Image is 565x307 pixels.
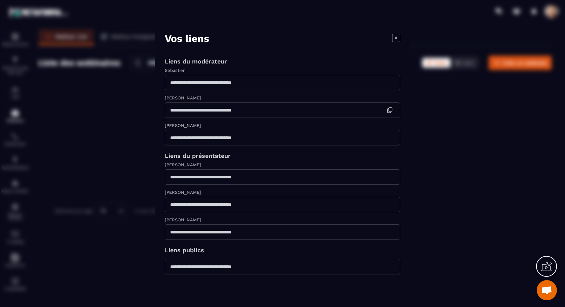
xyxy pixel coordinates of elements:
[165,33,209,44] p: Vos liens
[165,152,400,159] p: Liens du présentateur
[165,95,201,100] label: [PERSON_NAME]
[165,247,400,254] p: Liens publics
[165,217,201,222] label: [PERSON_NAME]
[165,68,186,73] label: Sebastien
[165,123,201,128] label: [PERSON_NAME]
[165,58,400,65] p: Liens du modérateur
[165,162,201,167] label: [PERSON_NAME]
[537,280,557,300] div: Ouvrir le chat
[165,190,201,195] label: [PERSON_NAME]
